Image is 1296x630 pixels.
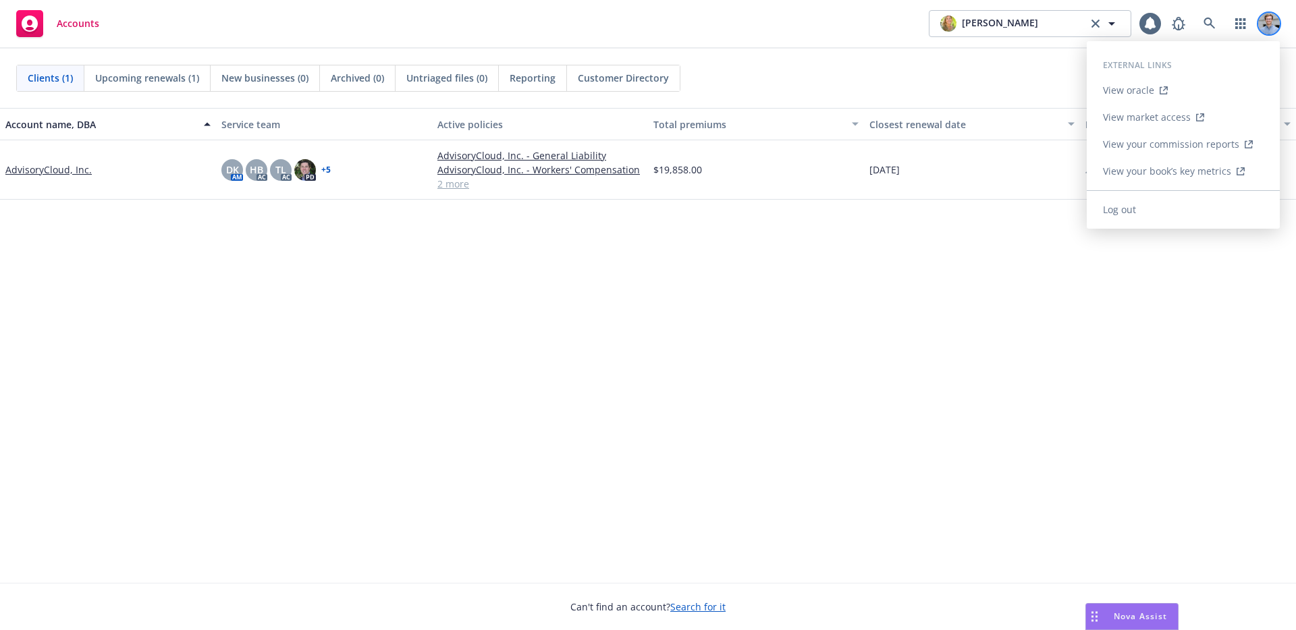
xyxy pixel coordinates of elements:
[1087,196,1280,223] a: Log out
[11,5,105,42] a: Accounts
[1080,108,1296,140] button: Follow up date
[1087,16,1104,32] a: clear selection
[1085,117,1276,132] div: Follow up date
[1114,610,1167,622] span: Nova Assist
[1165,10,1192,37] a: Report a Bug
[294,159,316,181] img: photo
[1087,158,1280,185] a: View your book’s key metrics
[437,117,643,132] div: Active policies
[275,163,286,177] span: TL
[962,16,1038,32] span: [PERSON_NAME]
[1227,10,1254,37] a: Switch app
[250,163,263,177] span: HB
[648,108,864,140] button: Total premiums
[432,108,648,140] button: Active policies
[406,71,487,85] span: Untriaged files (0)
[331,71,384,85] span: Archived (0)
[57,18,99,29] span: Accounts
[1103,59,1172,71] span: External links
[1087,131,1280,158] a: View your commission reports
[437,163,643,177] a: AdvisoryCloud, Inc. - Workers' Compensation
[216,108,432,140] button: Service team
[226,163,239,177] span: DK
[653,117,844,132] div: Total premiums
[1087,77,1280,104] a: View oracle
[437,177,643,191] a: 2 more
[1085,603,1179,630] button: Nova Assist
[653,163,702,177] span: $19,858.00
[940,16,956,32] img: photo
[1196,10,1223,37] a: Search
[437,148,643,163] a: AdvisoryCloud, Inc. - General Liability
[869,117,1060,132] div: Closest renewal date
[5,117,196,132] div: Account name, DBA
[1086,604,1103,629] div: Drag to move
[929,10,1131,37] button: photo[PERSON_NAME]clear selection
[578,71,669,85] span: Customer Directory
[670,600,726,613] a: Search for it
[221,71,308,85] span: New businesses (0)
[1258,13,1280,34] img: photo
[321,166,331,174] a: + 5
[570,600,726,614] span: Can't find an account?
[510,71,556,85] span: Reporting
[864,108,1080,140] button: Closest renewal date
[869,163,900,177] span: [DATE]
[221,117,427,132] div: Service team
[95,71,199,85] span: Upcoming renewals (1)
[5,163,92,177] a: AdvisoryCloud, Inc.
[28,71,73,85] span: Clients (1)
[1087,104,1280,131] a: View market access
